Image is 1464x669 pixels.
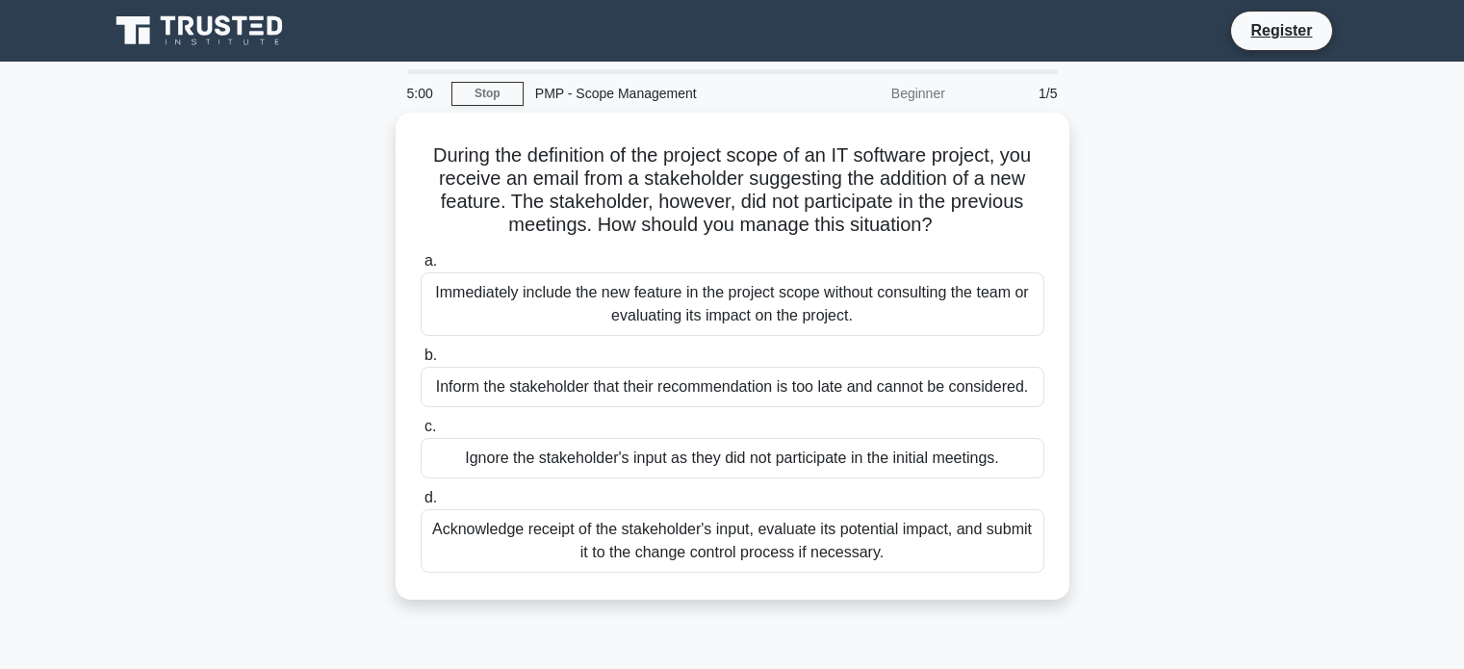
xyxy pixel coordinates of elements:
[1239,18,1323,42] a: Register
[424,347,437,363] span: b.
[424,418,436,434] span: c.
[421,272,1044,336] div: Immediately include the new feature in the project scope without consulting the team or evaluatin...
[396,74,451,113] div: 5:00
[421,438,1044,478] div: Ignore the stakeholder's input as they did not participate in the initial meetings.
[424,252,437,269] span: a.
[957,74,1069,113] div: 1/5
[421,367,1044,407] div: Inform the stakeholder that their recommendation is too late and cannot be considered.
[419,143,1046,238] h5: During the definition of the project scope of an IT software project, you receive an email from a...
[421,509,1044,573] div: Acknowledge receipt of the stakeholder's input, evaluate its potential impact, and submit it to t...
[424,489,437,505] span: d.
[788,74,957,113] div: Beginner
[524,74,788,113] div: PMP - Scope Management
[451,82,524,106] a: Stop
